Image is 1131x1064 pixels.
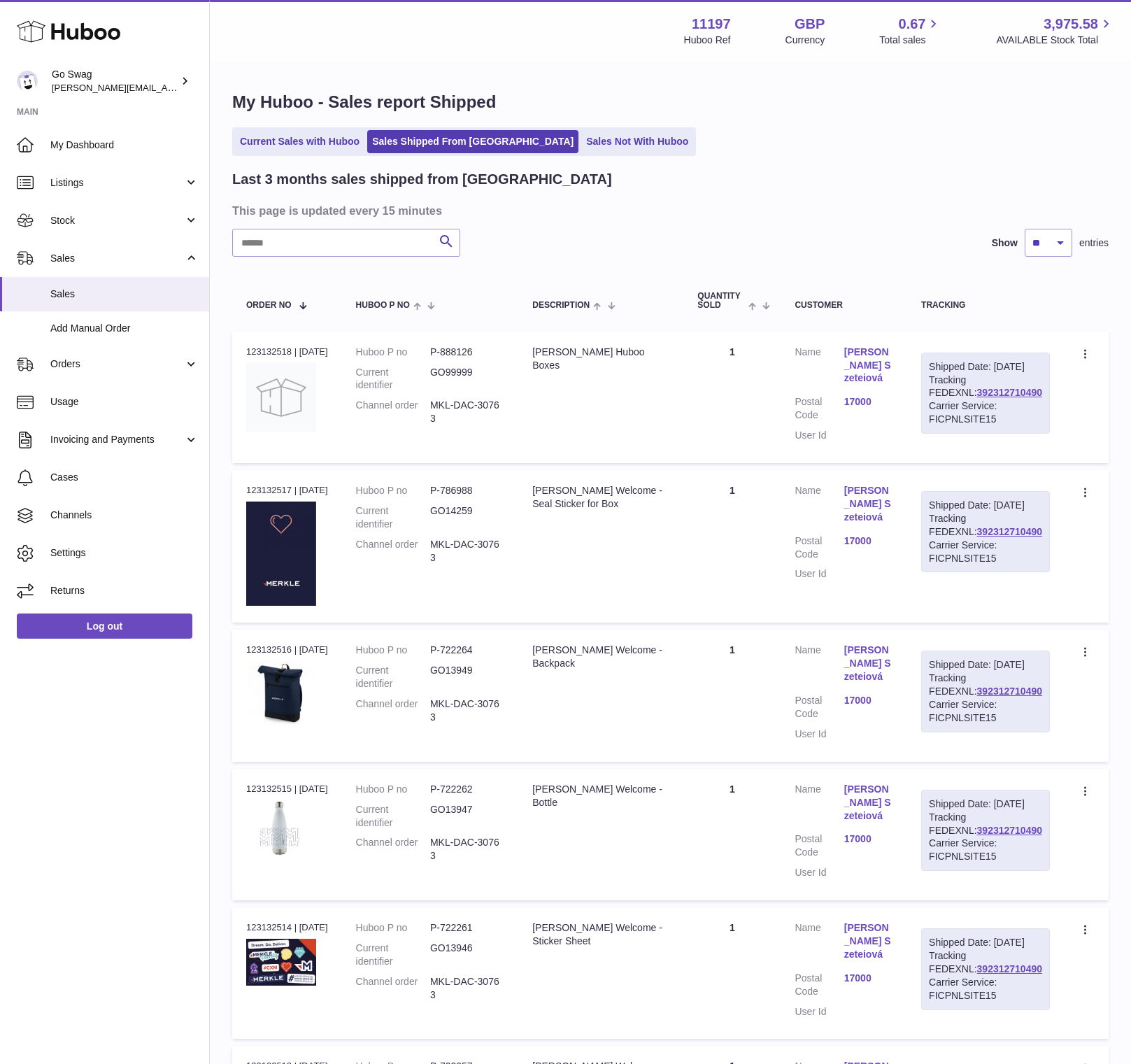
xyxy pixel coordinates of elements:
[235,130,364,153] a: Current Sales with Huboo
[844,694,893,707] a: 17000
[683,630,781,761] td: 1
[844,921,893,961] a: [PERSON_NAME] Szeteiová
[356,538,430,565] dt: Channel order
[50,357,184,371] span: Orders
[929,399,1042,426] div: Carrier Service: FICPNLSITE15
[844,395,893,409] a: 17000
[356,664,430,690] dt: Current identifier
[795,15,825,34] strong: GBP
[921,651,1050,732] div: Tracking FEDEXNL:
[683,332,781,463] td: 1
[246,661,316,726] img: 111971677248765.png
[929,976,1042,1002] div: Carrier Service: FICPNLSITE15
[232,91,1109,113] h1: My Huboo - Sales report Shipped
[246,783,328,795] div: 123132515 | [DATE]
[50,433,184,446] span: Invoicing and Payments
[929,360,1042,374] div: Shipped Date: [DATE]
[356,803,430,830] dt: Current identifier
[879,15,941,47] a: 0.67 Total sales
[50,252,184,265] span: Sales
[50,214,184,227] span: Stock
[844,484,893,524] a: [PERSON_NAME] Szeteiová
[430,921,504,935] dd: P-722261
[430,644,504,657] dd: P-722264
[683,470,781,623] td: 1
[532,346,669,372] div: [PERSON_NAME] Huboo Boxes
[356,697,430,724] dt: Channel order
[50,509,199,522] span: Channels
[795,644,844,687] dt: Name
[977,963,1042,974] a: 392312710490
[50,546,199,560] span: Settings
[581,130,693,153] a: Sales Not With Huboo
[795,484,844,527] dt: Name
[844,644,893,683] a: [PERSON_NAME] Szeteiová
[246,800,316,857] img: 111971677248802.png
[1044,15,1098,34] span: 3,975.58
[50,139,199,152] span: My Dashboard
[929,837,1042,863] div: Carrier Service: FICPNLSITE15
[532,783,669,809] div: [PERSON_NAME] Welcome - Bottle
[232,203,1105,218] h3: This page is updated every 15 minutes
[929,797,1042,811] div: Shipped Date: [DATE]
[795,866,844,879] dt: User Id
[430,366,504,392] dd: GO99999
[844,783,893,823] a: [PERSON_NAME] Szeteiová
[356,504,430,531] dt: Current identifier
[52,82,280,93] span: [PERSON_NAME][EMAIL_ADDRESS][DOMAIN_NAME]
[929,658,1042,672] div: Shipped Date: [DATE]
[921,928,1050,1009] div: Tracking FEDEXNL:
[17,71,38,92] img: leigh@goswag.com
[921,491,1050,572] div: Tracking FEDEXNL:
[683,769,781,900] td: 1
[992,236,1018,250] label: Show
[532,301,590,310] span: Description
[356,366,430,392] dt: Current identifier
[697,292,745,310] span: Quantity Sold
[50,584,199,597] span: Returns
[246,484,328,497] div: 123132517 | [DATE]
[430,783,504,796] dd: P-722262
[996,15,1114,47] a: 3,975.58 AVAILABLE Stock Total
[921,353,1050,434] div: Tracking FEDEXNL:
[50,471,199,484] span: Cases
[356,301,410,310] span: Huboo P no
[1079,236,1109,250] span: entries
[921,301,1050,310] div: Tracking
[795,301,893,310] div: Customer
[367,130,578,153] a: Sales Shipped From [GEOGRAPHIC_DATA]
[977,686,1042,697] a: 392312710490
[430,504,504,531] dd: GO14259
[50,395,199,409] span: Usage
[430,942,504,968] dd: GO13946
[929,698,1042,725] div: Carrier Service: FICPNLSITE15
[929,499,1042,512] div: Shipped Date: [DATE]
[246,362,316,432] img: no-photo.jpg
[246,502,316,606] img: 1685535687.png
[430,803,504,830] dd: GO13947
[356,921,430,935] dt: Huboo P no
[430,664,504,690] dd: GO13949
[795,972,844,998] dt: Postal Code
[356,484,430,497] dt: Huboo P no
[430,399,504,425] dd: MKL-DAC-30763
[50,288,199,301] span: Sales
[795,395,844,422] dt: Postal Code
[430,484,504,497] dd: P-786988
[684,34,731,47] div: Huboo Ref
[430,538,504,565] dd: MKL-DAC-30763
[50,322,199,335] span: Add Manual Order
[356,975,430,1002] dt: Channel order
[356,644,430,657] dt: Huboo P no
[844,832,893,846] a: 17000
[795,567,844,581] dt: User Id
[795,783,844,826] dt: Name
[977,825,1042,836] a: 392312710490
[430,836,504,863] dd: MKL-DAC-30763
[683,907,781,1039] td: 1
[430,975,504,1002] dd: MKL-DAC-30763
[795,1005,844,1019] dt: User Id
[692,15,731,34] strong: 11197
[246,921,328,934] div: 123132514 | [DATE]
[977,387,1042,398] a: 392312710490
